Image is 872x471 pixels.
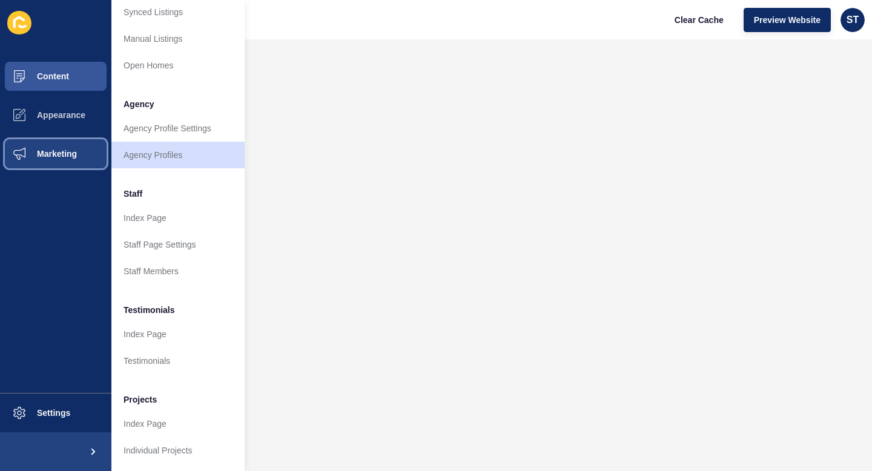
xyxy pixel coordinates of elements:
a: Index Page [111,410,245,437]
span: Agency [124,98,154,110]
a: Manual Listings [111,25,245,52]
a: Agency Profile Settings [111,115,245,142]
a: Agency Profiles [111,142,245,168]
span: Clear Cache [675,14,724,26]
a: Open Homes [111,52,245,79]
a: Index Page [111,321,245,347]
a: Staff Members [111,258,245,285]
span: Testimonials [124,304,175,316]
button: Preview Website [744,8,831,32]
span: Projects [124,394,157,406]
button: Clear Cache [664,8,734,32]
span: Staff [124,188,142,200]
a: Testimonials [111,347,245,374]
span: ST [847,14,859,26]
span: Preview Website [754,14,821,26]
a: Individual Projects [111,437,245,464]
a: Staff Page Settings [111,231,245,258]
a: Index Page [111,205,245,231]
